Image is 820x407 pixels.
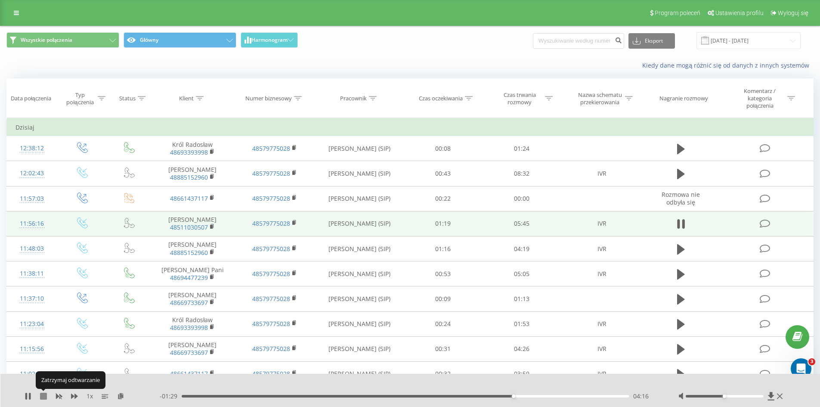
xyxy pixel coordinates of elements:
td: 00:43 [404,161,483,186]
a: 48511030507 [170,223,208,231]
span: 04:16 [633,392,649,401]
div: 12:02:43 [15,165,49,182]
a: 48579775028 [252,270,290,278]
div: Typ połączenia [65,91,95,106]
a: 48579775028 [252,194,290,202]
div: Accessibility label [723,395,726,398]
button: Wszystkie połączenia [6,32,119,48]
td: 01:53 [483,311,561,336]
a: Kiedy dane mogą różnić się od danych z innych systemów [642,61,814,69]
a: 48579775028 [252,370,290,378]
div: Nazwa schematu przekierowania [577,91,623,106]
div: Numer biznesowy [245,95,292,102]
td: IVR [561,361,643,386]
button: Eksport [628,33,675,49]
td: 08:32 [483,161,561,186]
div: 11:37:10 [15,290,49,307]
div: Komentarz / kategoria połączenia [735,87,785,109]
td: IVR [561,211,643,236]
td: 00:24 [404,311,483,336]
td: [PERSON_NAME] [152,336,233,361]
td: [PERSON_NAME] (SIP) [316,136,404,161]
div: 11:02:57 [15,366,49,382]
div: 11:57:03 [15,190,49,207]
a: 48579775028 [252,169,290,177]
td: [PERSON_NAME] (SIP) [316,286,404,311]
div: 11:48:03 [15,240,49,257]
td: 00:53 [404,261,483,286]
a: 48579775028 [252,144,290,152]
td: Król Radosław [152,311,233,336]
td: IVR [561,336,643,361]
td: 00:00 [483,186,561,211]
span: Ustawienia profilu [715,9,764,16]
td: [PERSON_NAME] (SIP) [316,236,404,261]
td: 00:08 [404,136,483,161]
td: [PERSON_NAME] (SIP) [316,161,404,186]
span: - 01:29 [160,392,182,401]
span: Wszystkie połączenia [21,37,72,43]
td: Dzisiaj [7,119,814,136]
a: 48661437117 [170,370,208,378]
span: 3 [808,358,815,365]
td: [PERSON_NAME] [152,236,233,261]
a: 48661437117 [170,194,208,202]
div: Zatrzymaj odtwarzanie [36,371,105,388]
a: 48579775028 [252,320,290,328]
span: 1 x [87,392,93,401]
div: 11:15:56 [15,341,49,357]
td: 01:13 [483,286,561,311]
span: Harmonogram [251,37,288,43]
td: IVR [561,161,643,186]
div: Pracownik [340,95,367,102]
div: Klient [179,95,194,102]
div: 11:56:16 [15,215,49,232]
a: 48694477239 [170,273,208,282]
a: 48579775028 [252,245,290,253]
div: Data połączenia [11,95,51,102]
a: 48669733697 [170,348,208,357]
a: 48579775028 [252,345,290,353]
iframe: Intercom live chat [791,358,811,379]
span: Wyloguj się [778,9,808,16]
div: Czas oczekiwania [419,95,463,102]
a: 48669733697 [170,298,208,307]
div: Czas trwania rozmowy [497,91,543,106]
td: [PERSON_NAME] (SIP) [316,211,404,236]
td: 00:31 [404,336,483,361]
td: 00:32 [404,361,483,386]
button: Harmonogram [241,32,298,48]
td: [PERSON_NAME] [152,161,233,186]
input: Wyszukiwanie według numeru [533,33,624,49]
div: Status [119,95,136,102]
div: 11:23:04 [15,316,49,332]
a: 48579775028 [252,219,290,227]
td: 01:19 [404,211,483,236]
a: 48693393998 [170,323,208,332]
td: 05:45 [483,211,561,236]
div: Accessibility label [511,395,515,398]
td: [PERSON_NAME] (SIP) [316,361,404,386]
td: IVR [561,311,643,336]
td: [PERSON_NAME] (SIP) [316,186,404,211]
td: [PERSON_NAME] [152,211,233,236]
td: 00:09 [404,286,483,311]
td: [PERSON_NAME] [152,286,233,311]
td: 04:19 [483,236,561,261]
td: 00:22 [404,186,483,211]
a: 48885152960 [170,173,208,181]
td: 05:05 [483,261,561,286]
a: 48885152960 [170,249,208,257]
div: Nagranie rozmowy [659,95,708,102]
a: 48693393998 [170,148,208,156]
div: 11:38:11 [15,265,49,282]
div: 12:38:12 [15,140,49,157]
span: Program poleceń [655,9,700,16]
button: Główny [124,32,236,48]
td: [PERSON_NAME] Pani [152,261,233,286]
a: 48579775028 [252,295,290,303]
td: 04:26 [483,336,561,361]
td: Król Radosław [152,136,233,161]
td: 01:24 [483,136,561,161]
td: IVR [561,236,643,261]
